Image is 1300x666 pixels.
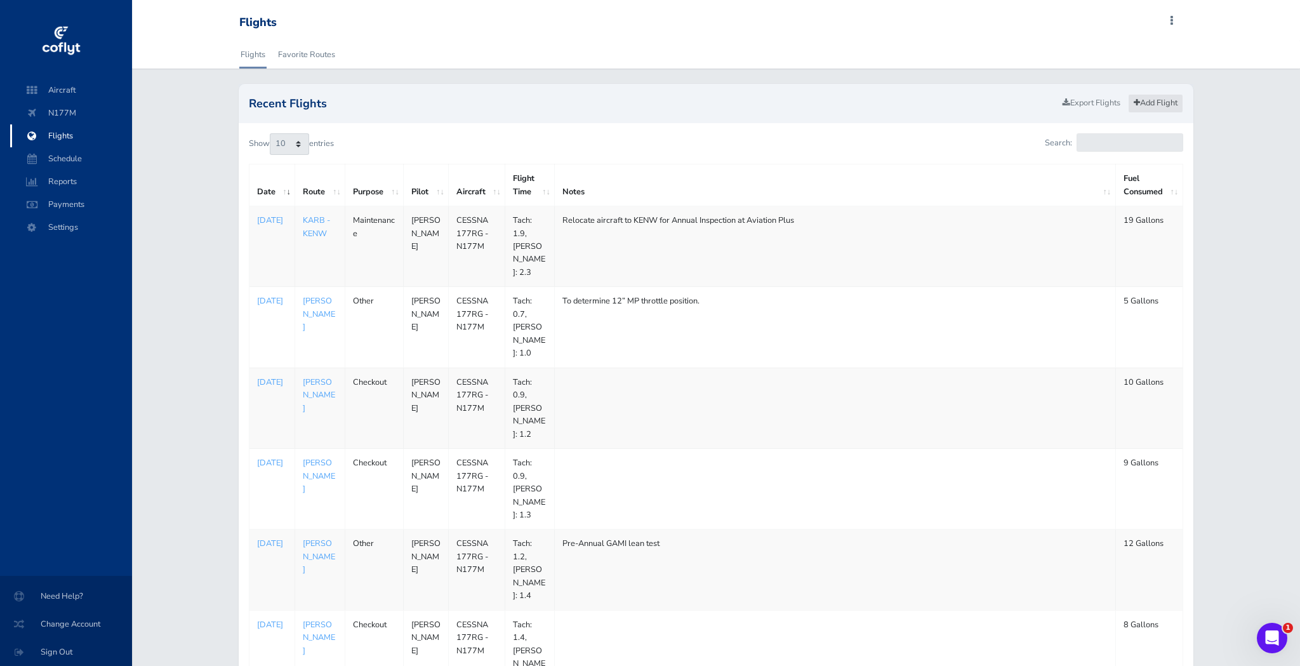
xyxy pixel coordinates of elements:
[404,287,449,368] td: [PERSON_NAME]
[1115,529,1183,610] td: 12 Gallons
[345,206,404,287] td: Maintenance
[40,22,82,60] img: coflyt logo
[303,538,335,575] a: [PERSON_NAME]
[404,368,449,448] td: [PERSON_NAME]
[257,214,287,227] a: [DATE]
[555,529,1115,610] td: Pre-Annual GAMI lean test
[277,41,336,69] a: Favorite Routes
[404,449,449,529] td: [PERSON_NAME]
[257,295,287,307] a: [DATE]
[505,449,555,529] td: Tach: 0.9, [PERSON_NAME]: 1.3
[1077,133,1183,152] input: Search:
[345,287,404,368] td: Other
[449,287,505,368] td: CESSNA 177RG - N177M
[449,368,505,448] td: CESSNA 177RG - N177M
[249,133,334,155] label: Show entries
[15,585,117,608] span: Need Help?
[404,206,449,287] td: [PERSON_NAME]
[303,376,335,414] a: [PERSON_NAME]
[505,368,555,448] td: Tach: 0.9, [PERSON_NAME]: 1.2
[257,537,287,550] a: [DATE]
[23,216,119,239] span: Settings
[23,147,119,170] span: Schedule
[303,457,335,495] a: [PERSON_NAME]
[1045,133,1183,152] label: Search:
[249,98,1056,109] h2: Recent Flights
[555,206,1115,287] td: Relocate aircraft to KENW for Annual Inspection at Aviation Plus
[555,164,1115,206] th: Notes: activate to sort column ascending
[404,164,449,206] th: Pilot: activate to sort column ascending
[345,164,404,206] th: Purpose: activate to sort column ascending
[303,295,335,333] a: [PERSON_NAME]
[505,164,555,206] th: Flight Time: activate to sort column ascending
[249,164,295,206] th: Date: activate to sort column ascending
[1115,287,1183,368] td: 5 Gallons
[449,449,505,529] td: CESSNA 177RG - N177M
[345,449,404,529] td: Checkout
[1115,368,1183,448] td: 10 Gallons
[1057,94,1126,112] a: Export Flights
[23,124,119,147] span: Flights
[449,164,505,206] th: Aircraft: activate to sort column ascending
[239,41,267,69] a: Flights
[23,170,119,193] span: Reports
[345,368,404,448] td: Checkout
[505,206,555,287] td: Tach: 1.9, [PERSON_NAME]: 2.3
[303,619,335,656] a: [PERSON_NAME]
[15,641,117,663] span: Sign Out
[555,287,1115,368] td: To determine 12” MP throttle position.
[1128,94,1183,112] a: Add Flight
[23,193,119,216] span: Payments
[23,102,119,124] span: N177M
[303,215,330,239] a: KARB - KENW
[1115,449,1183,529] td: 9 Gallons
[404,529,449,610] td: [PERSON_NAME]
[15,613,117,636] span: Change Account
[295,164,345,206] th: Route: activate to sort column ascending
[449,529,505,610] td: CESSNA 177RG - N177M
[1115,164,1183,206] th: Fuel Consumed: activate to sort column ascending
[257,618,287,631] a: [DATE]
[270,133,309,155] select: Showentries
[23,79,119,102] span: Aircraft
[345,529,404,610] td: Other
[1283,623,1293,633] span: 1
[505,287,555,368] td: Tach: 0.7, [PERSON_NAME]: 1.0
[239,16,277,30] div: Flights
[449,206,505,287] td: CESSNA 177RG - N177M
[505,529,555,610] td: Tach: 1.2, [PERSON_NAME]: 1.4
[257,376,287,389] a: [DATE]
[1115,206,1183,287] td: 19 Gallons
[1257,623,1287,653] iframe: Intercom live chat
[257,456,287,469] a: [DATE]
